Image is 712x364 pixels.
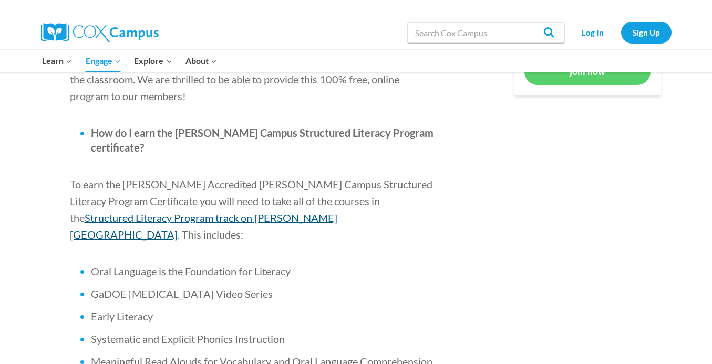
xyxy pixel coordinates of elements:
[91,126,434,154] span: How do I earn the [PERSON_NAME] Campus Structured Literacy Program certificate?
[178,228,243,241] span: . This includes:
[41,23,159,42] img: Cox Campus
[36,50,79,72] button: Child menu of Learn
[70,178,432,224] span: To earn the [PERSON_NAME] Accredited [PERSON_NAME] Campus Structured Literacy Program Certificate...
[621,22,672,43] a: Sign Up
[128,50,179,72] button: Child menu of Explore
[570,22,616,43] a: Log In
[79,50,128,72] button: Child menu of Engage
[407,22,565,43] input: Search Cox Campus
[91,310,153,323] span: Early Literacy
[91,333,285,345] span: Systematic and Explicit Phonics Instruction
[91,287,273,300] span: GaDOE [MEDICAL_DATA] Video Series
[179,50,224,72] button: Child menu of About
[70,211,337,241] a: Structured Literacy Program track on [PERSON_NAME][GEOGRAPHIC_DATA]
[36,50,224,72] nav: Primary Navigation
[91,265,291,277] span: Oral Language is the Foundation for Literacy
[570,22,672,43] nav: Secondary Navigation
